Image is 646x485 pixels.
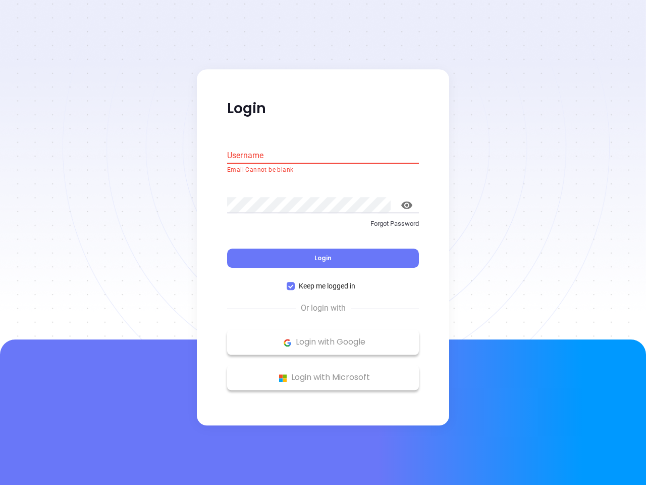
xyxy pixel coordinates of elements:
p: Login [227,100,419,118]
p: Email Cannot be blank [227,165,419,175]
p: Login with Google [232,335,414,350]
img: Google Logo [281,336,294,349]
button: Login [227,249,419,268]
a: Forgot Password [227,219,419,237]
p: Login with Microsoft [232,370,414,385]
span: Keep me logged in [295,281,359,292]
button: toggle password visibility [395,193,419,217]
span: Login [314,254,332,263]
span: Or login with [296,303,351,315]
button: Google Logo Login with Google [227,330,419,355]
p: Forgot Password [227,219,419,229]
button: Microsoft Logo Login with Microsoft [227,365,419,391]
img: Microsoft Logo [277,372,289,384]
